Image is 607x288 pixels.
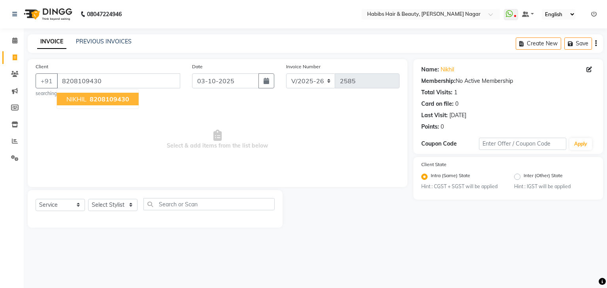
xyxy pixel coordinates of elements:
[76,38,132,45] a: PREVIOUS INVOICES
[421,77,595,85] div: No Active Membership
[143,198,275,210] input: Search or Scan
[36,73,58,88] button: +91
[569,138,592,150] button: Apply
[441,65,454,74] a: Nikhil
[455,100,458,108] div: 0
[90,95,129,103] span: 8208109430
[421,65,439,74] div: Name:
[516,37,561,50] button: Create New
[431,172,470,181] label: Intra (Same) State
[421,111,448,120] div: Last Visit:
[454,88,457,97] div: 1
[36,63,48,70] label: Client
[192,63,203,70] label: Date
[87,3,122,25] b: 08047224946
[514,183,595,190] small: Hint : IGST will be applied
[441,123,444,131] div: 0
[36,90,180,97] small: searching...
[421,77,456,85] div: Membership:
[479,138,566,150] input: Enter Offer / Coupon Code
[421,183,502,190] small: Hint : CGST + SGST will be applied
[421,161,447,168] label: Client State
[57,73,180,88] input: Search by Name/Mobile/Email/Code
[421,140,479,148] div: Coupon Code
[36,100,400,179] span: Select & add items from the list below
[449,111,466,120] div: [DATE]
[286,63,320,70] label: Invoice Number
[524,172,563,181] label: Inter (Other) State
[37,35,66,49] a: INVOICE
[564,37,592,50] button: Save
[421,88,452,97] div: Total Visits:
[20,3,74,25] img: logo
[421,100,454,108] div: Card on file:
[66,95,87,103] span: NIKHIL
[421,123,439,131] div: Points:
